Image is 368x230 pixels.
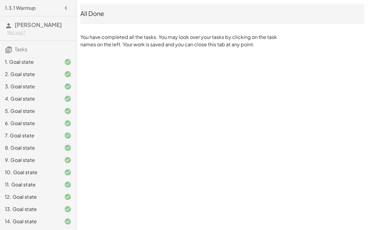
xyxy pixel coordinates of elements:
[15,21,62,28] span: [PERSON_NAME]
[64,218,71,225] i: Task finished and correct.
[80,33,280,48] p: You have completed all the tasks. You may look over your tasks by clicking on the task names on t...
[5,58,54,66] div: 1. Goal state
[5,132,54,139] div: 7. Goal state
[64,71,71,78] i: Task finished and correct.
[5,107,54,115] div: 5. Goal state
[64,181,71,188] i: Task finished and correct.
[15,46,27,52] span: Tasks
[5,205,54,213] div: 13. Goal state
[64,144,71,151] i: Task finished and correct.
[64,205,71,213] i: Task finished and correct.
[5,4,36,12] h4: 1.3.1 Warmup
[7,29,71,36] div: Not you?
[64,83,71,90] i: Task finished and correct.
[64,169,71,176] i: Task finished and correct.
[64,58,71,66] i: Task finished and correct.
[5,71,54,78] div: 2. Goal state
[64,95,71,102] i: Task finished and correct.
[64,193,71,201] i: Task finished and correct.
[5,95,54,102] div: 4. Goal state
[5,83,54,90] div: 3. Goal state
[5,218,54,225] div: 14. Goal state
[5,120,54,127] div: 6. Goal state
[64,156,71,164] i: Task finished and correct.
[5,181,54,188] div: 11. Goal state
[5,156,54,164] div: 9. Goal state
[80,9,364,18] div: All Done
[64,120,71,127] i: Task finished and correct.
[64,107,71,115] i: Task finished and correct.
[64,132,71,139] i: Task finished and correct.
[5,193,54,201] div: 12. Goal state
[5,169,54,176] div: 10. Goal state
[5,144,54,151] div: 8. Goal state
